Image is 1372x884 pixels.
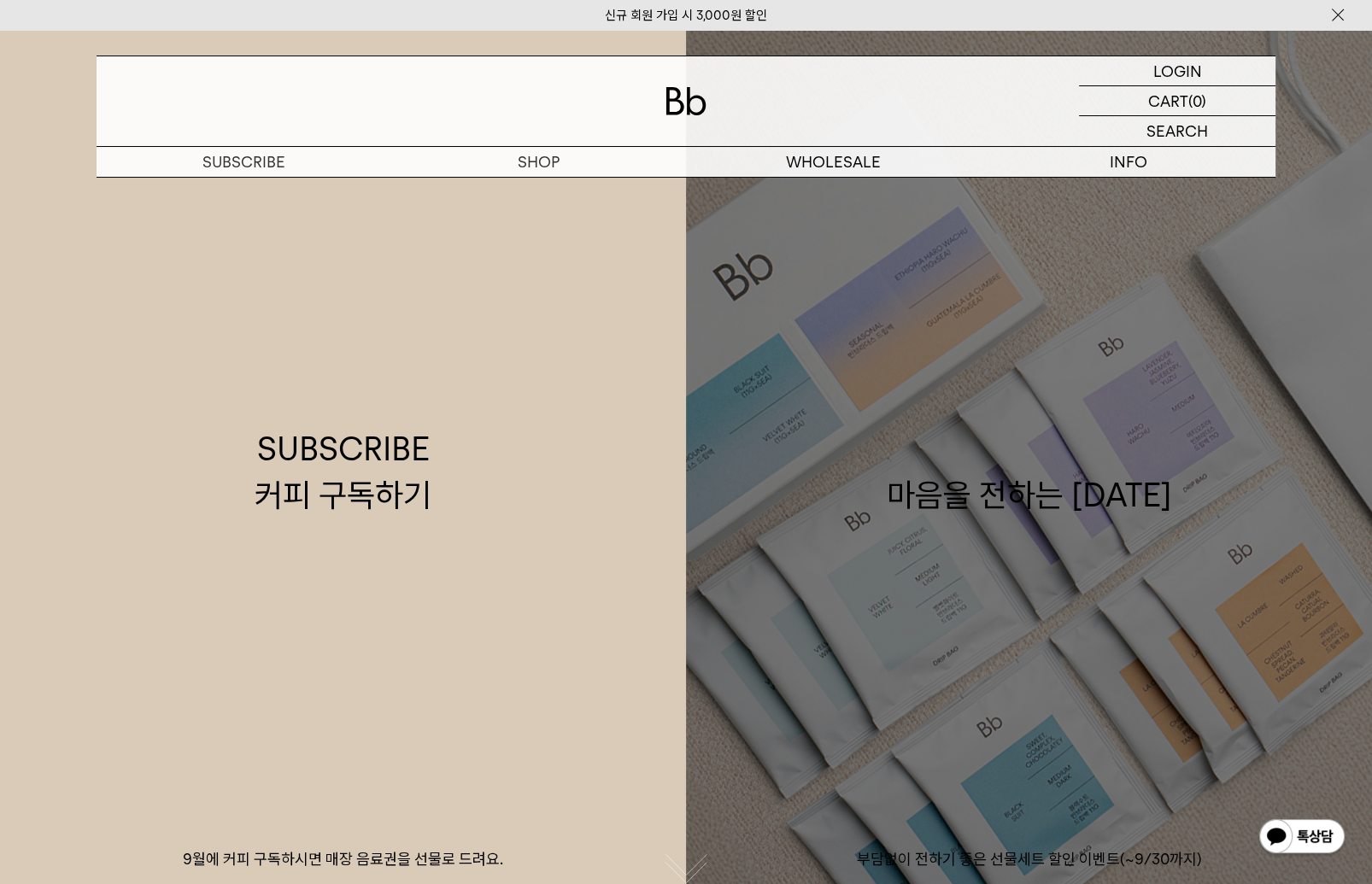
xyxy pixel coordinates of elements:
[1146,116,1208,146] p: SEARCH
[391,147,686,177] a: SHOP
[686,849,1372,869] p: 부담없이 전하기 좋은 선물세트 할인 이벤트(~9/30까지)
[605,8,767,23] a: 신규 회원 가입 시 3,000원 할인
[1079,56,1275,86] a: LOGIN
[1079,86,1275,116] a: CART (0)
[665,87,707,115] img: 로고
[1258,817,1346,858] img: 카카오톡 채널 1:1 채팅 버튼
[97,147,391,177] a: SUBSCRIBE
[1153,56,1202,85] p: LOGIN
[255,426,431,517] div: SUBSCRIBE 커피 구독하기
[981,147,1275,177] p: INFO
[1148,86,1188,115] p: CART
[1188,86,1206,115] p: (0)
[686,147,981,177] p: WHOLESALE
[887,426,1172,517] div: 마음을 전하는 [DATE]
